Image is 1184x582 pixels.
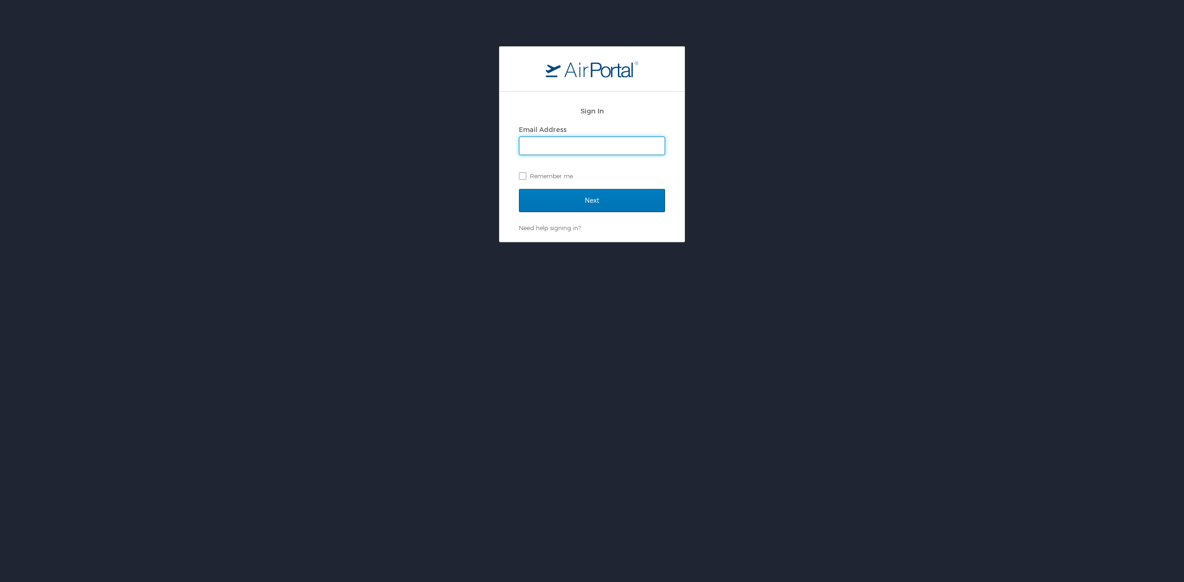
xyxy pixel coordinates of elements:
label: Email Address [519,125,567,133]
a: Need help signing in? [519,224,581,232]
img: logo [546,61,638,77]
h2: Sign In [519,106,665,116]
input: Next [519,189,665,212]
label: Remember me [519,169,665,183]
